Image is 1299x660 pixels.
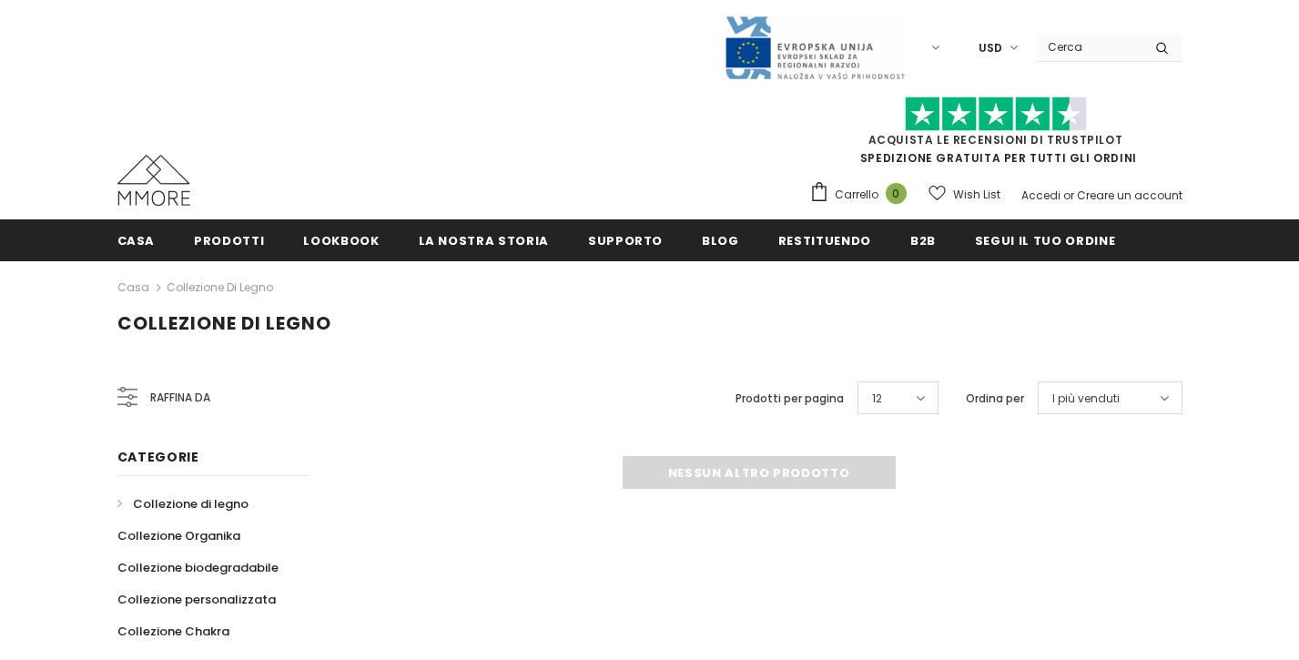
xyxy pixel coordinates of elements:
a: Wish List [929,178,1000,210]
label: Ordina per [966,390,1024,408]
a: Collezione di legno [117,488,249,520]
span: Collezione personalizzata [117,591,276,608]
span: Blog [702,232,739,249]
span: SPEDIZIONE GRATUITA PER TUTTI GLI ORDINI [809,105,1182,166]
span: Segui il tuo ordine [975,232,1115,249]
a: supporto [588,219,663,260]
a: Collezione personalizzata [117,584,276,615]
a: Acquista le recensioni di TrustPilot [868,132,1123,147]
label: Prodotti per pagina [736,390,844,408]
span: Wish List [953,186,1000,204]
a: B2B [910,219,936,260]
a: Collezione Organika [117,520,240,552]
a: Carrello 0 [809,181,916,208]
span: Collezione biodegradabile [117,559,279,576]
a: Segui il tuo ordine [975,219,1115,260]
span: La nostra storia [419,232,549,249]
a: Javni Razpis [724,39,906,55]
span: Casa [117,232,156,249]
span: supporto [588,232,663,249]
a: Collezione biodegradabile [117,552,279,584]
span: Raffina da [150,388,210,408]
a: Restituendo [778,219,871,260]
span: Lookbook [303,232,379,249]
span: Prodotti [194,232,264,249]
span: Collezione di legno [117,310,331,336]
img: Fidati di Pilot Stars [905,96,1087,132]
span: Categorie [117,448,199,466]
a: Casa [117,277,149,299]
a: Collezione Chakra [117,615,229,647]
span: 12 [872,390,882,408]
a: Prodotti [194,219,264,260]
span: Restituendo [778,232,871,249]
span: or [1063,188,1074,203]
span: Collezione di legno [133,495,249,513]
span: Collezione Organika [117,527,240,544]
span: 0 [886,183,907,204]
a: Casa [117,219,156,260]
a: Lookbook [303,219,379,260]
span: Collezione Chakra [117,623,229,640]
span: Carrello [835,186,878,204]
a: La nostra storia [419,219,549,260]
a: Accedi [1021,188,1061,203]
a: Blog [702,219,739,260]
a: Creare un account [1077,188,1182,203]
img: Javni Razpis [724,15,906,81]
img: Casi MMORE [117,155,190,206]
input: Search Site [1037,34,1142,60]
span: B2B [910,232,936,249]
span: USD [979,39,1002,57]
span: I più venduti [1052,390,1120,408]
a: Collezione di legno [167,279,273,295]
